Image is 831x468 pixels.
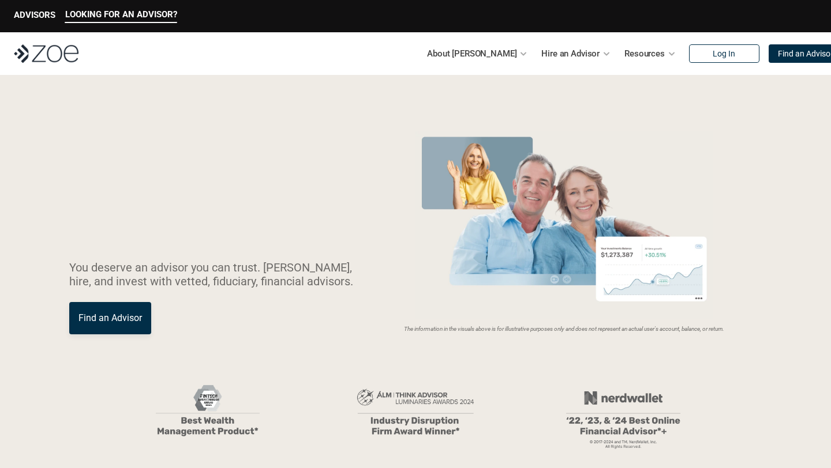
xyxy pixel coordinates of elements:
[713,49,735,59] p: Log In
[14,10,55,20] p: ADVISORS
[410,131,718,319] img: Zoe Financial Hero Image
[69,261,367,288] p: You deserve an advisor you can trust. [PERSON_NAME], hire, and invest with vetted, fiduciary, fin...
[69,127,326,172] span: Grow Your Wealth
[404,326,724,332] em: The information in the visuals above is for illustrative purposes only and does not represent an ...
[624,45,665,62] p: Resources
[65,9,177,20] p: LOOKING FOR AN ADVISOR?
[69,302,151,334] a: Find an Advisor
[427,45,516,62] p: About [PERSON_NAME]
[541,45,600,62] p: Hire an Advisor
[78,312,142,323] p: Find an Advisor
[689,44,759,63] a: Log In
[69,166,302,249] span: with a Financial Advisor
